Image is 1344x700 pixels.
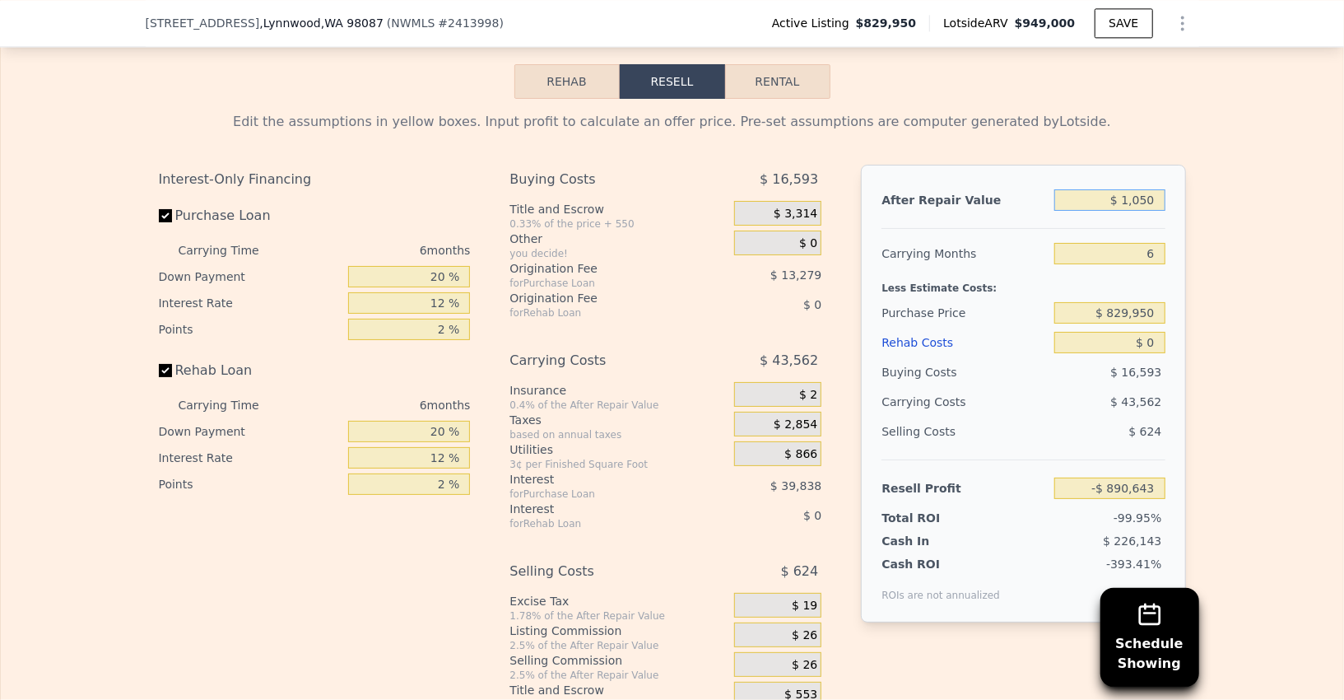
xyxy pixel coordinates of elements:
[509,609,728,623] div: 1.78% of the After Repair Value
[1110,395,1161,408] span: $ 43,562
[774,418,817,432] span: $ 2,854
[760,346,818,376] span: $ 43,562
[803,298,821,311] span: $ 0
[1114,511,1161,525] span: -99.95%
[725,64,830,99] button: Rental
[774,207,817,222] span: $ 3,314
[1166,7,1199,40] button: Show Options
[881,533,984,549] div: Cash In
[881,268,1165,298] div: Less Estimate Costs:
[509,247,728,260] div: you decide!
[509,290,693,306] div: Origination Fee
[1103,534,1161,548] span: $ 226,143
[881,185,1048,215] div: After Repair Value
[881,357,1048,387] div: Buying Costs
[760,165,818,194] span: $ 16,593
[509,517,693,530] div: for Rehab Loan
[159,364,172,377] input: Rehab Loan
[784,447,817,462] span: $ 866
[509,557,693,586] div: Selling Costs
[509,412,728,428] div: Taxes
[1106,558,1161,571] span: -393.41%
[321,16,384,30] span: , WA 98087
[159,112,1186,132] div: Edit the assumptions in yellow boxes. Input profit to calculate an offer price. Pre-set assumptio...
[387,15,504,31] div: ( )
[781,557,819,586] span: $ 624
[509,669,728,682] div: 2.5% of the After Repair Value
[881,572,1000,602] div: ROIs are not annualized
[509,488,693,501] div: for Purchase Loan
[881,328,1048,357] div: Rehab Costs
[620,64,725,99] button: Resell
[509,593,728,609] div: Excise Tax
[1015,16,1076,30] span: $949,000
[509,471,693,488] div: Interest
[509,652,728,669] div: Selling Commission
[509,277,693,290] div: for Purchase Loan
[881,556,1000,572] div: Cash ROI
[159,209,172,222] input: Purchase Loan
[1095,8,1152,38] button: SAVE
[509,428,728,441] div: based on annual taxes
[159,201,342,231] label: Purchase Loan
[509,260,693,277] div: Origination Fee
[509,217,728,231] div: 0.33% of the price + 550
[881,417,1048,446] div: Selling Costs
[509,639,728,652] div: 2.5% of the After Repair Value
[509,458,728,471] div: 3¢ per Finished Square Foot
[803,509,821,522] span: $ 0
[292,237,471,264] div: 6 months
[292,392,471,418] div: 6 months
[509,382,728,399] div: Insurance
[159,316,342,343] div: Points
[881,474,1048,503] div: Resell Profit
[881,387,984,417] div: Carrying Costs
[179,237,286,264] div: Carrying Time
[509,441,728,458] div: Utilities
[509,165,693,194] div: Buying Costs
[146,15,260,31] span: [STREET_ADDRESS]
[514,64,620,99] button: Rehab
[509,346,693,376] div: Carrying Costs
[509,201,728,217] div: Title and Escrow
[159,290,342,316] div: Interest Rate
[792,628,817,643] span: $ 26
[179,392,286,418] div: Carrying Time
[772,15,856,31] span: Active Listing
[159,445,342,471] div: Interest Rate
[159,418,342,445] div: Down Payment
[159,471,342,497] div: Points
[509,306,693,320] div: for Rehab Loan
[770,479,821,492] span: $ 39,838
[438,16,499,30] span: # 2413998
[509,231,728,247] div: Other
[881,239,1048,268] div: Carrying Months
[943,15,1014,31] span: Lotside ARV
[1110,366,1161,379] span: $ 16,593
[1128,425,1161,438] span: $ 624
[881,510,984,526] div: Total ROI
[159,264,342,290] div: Down Payment
[1100,588,1199,687] button: ScheduleShowing
[509,623,728,639] div: Listing Commission
[391,16,435,30] span: NWMLS
[799,388,817,403] span: $ 2
[509,501,693,517] div: Interest
[770,268,821,282] span: $ 13,279
[509,682,728,698] div: Title and Escrow
[509,399,728,412] div: 0.4% of the After Repair Value
[792,658,817,673] span: $ 26
[159,165,471,194] div: Interest-Only Financing
[792,599,817,614] span: $ 19
[881,298,1048,328] div: Purchase Price
[159,356,342,385] label: Rehab Loan
[799,236,817,251] span: $ 0
[856,15,917,31] span: $829,950
[259,15,384,31] span: , Lynnwood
